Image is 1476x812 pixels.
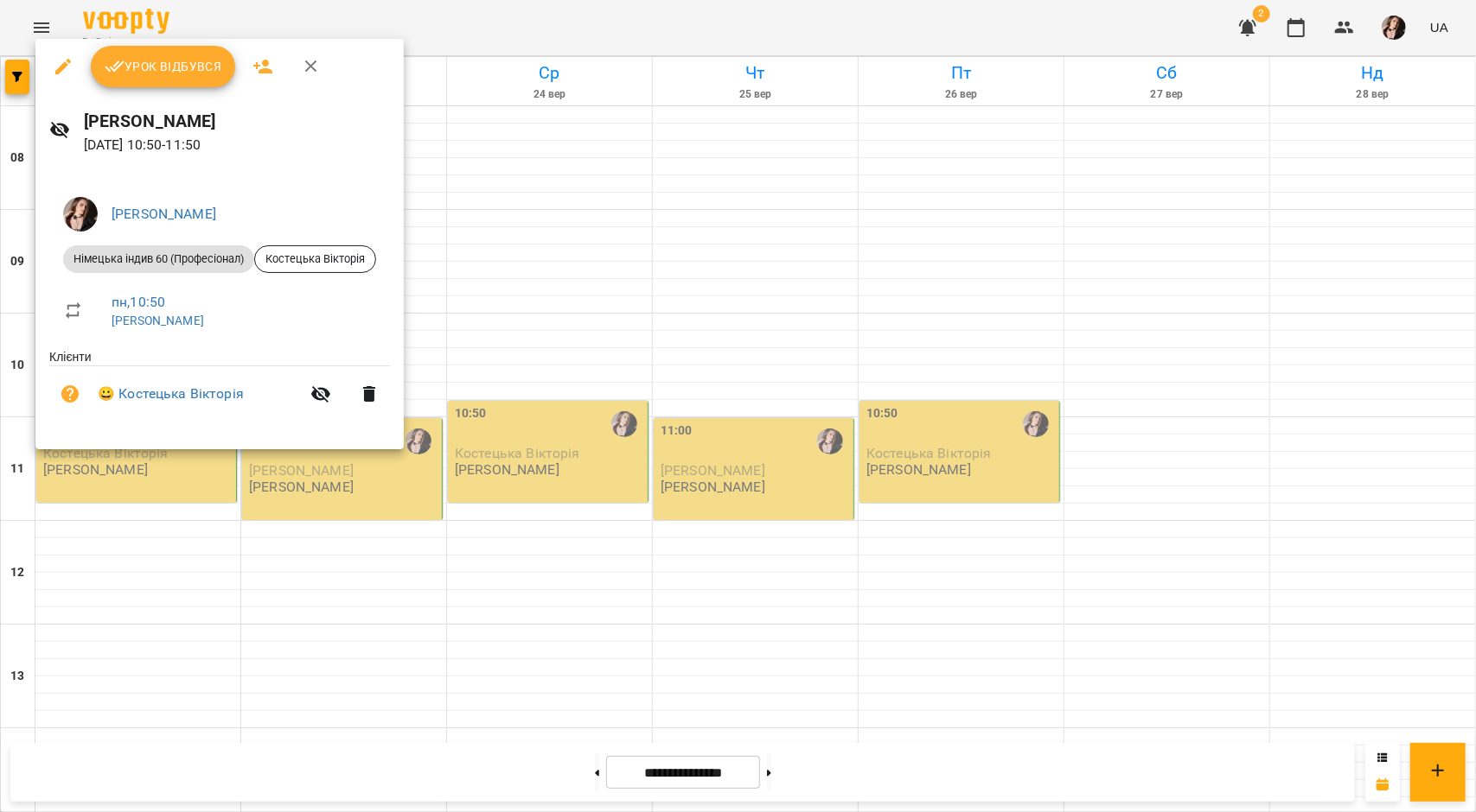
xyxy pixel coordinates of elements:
[91,46,236,87] button: Урок відбувся
[63,251,254,267] span: Німецька індив 60 (Професіонал)
[98,384,244,404] a: 😀 Костецька Вікторія
[84,108,390,135] h6: [PERSON_NAME]
[84,135,390,155] p: [DATE] 10:50 - 11:50
[112,206,216,222] a: [PERSON_NAME]
[49,373,91,415] button: Візит ще не сплачено. Додати оплату?
[112,294,165,310] a: пн , 10:50
[105,56,222,77] span: Урок відбувся
[49,348,390,428] ul: Клієнти
[255,251,375,267] span: Костецька Вікторія
[63,197,98,232] img: 64b3dfe931299b6d4d92560ac22b4872.jpeg
[112,314,204,327] a: [PERSON_NAME]
[254,245,376,273] div: Костецька Вікторія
